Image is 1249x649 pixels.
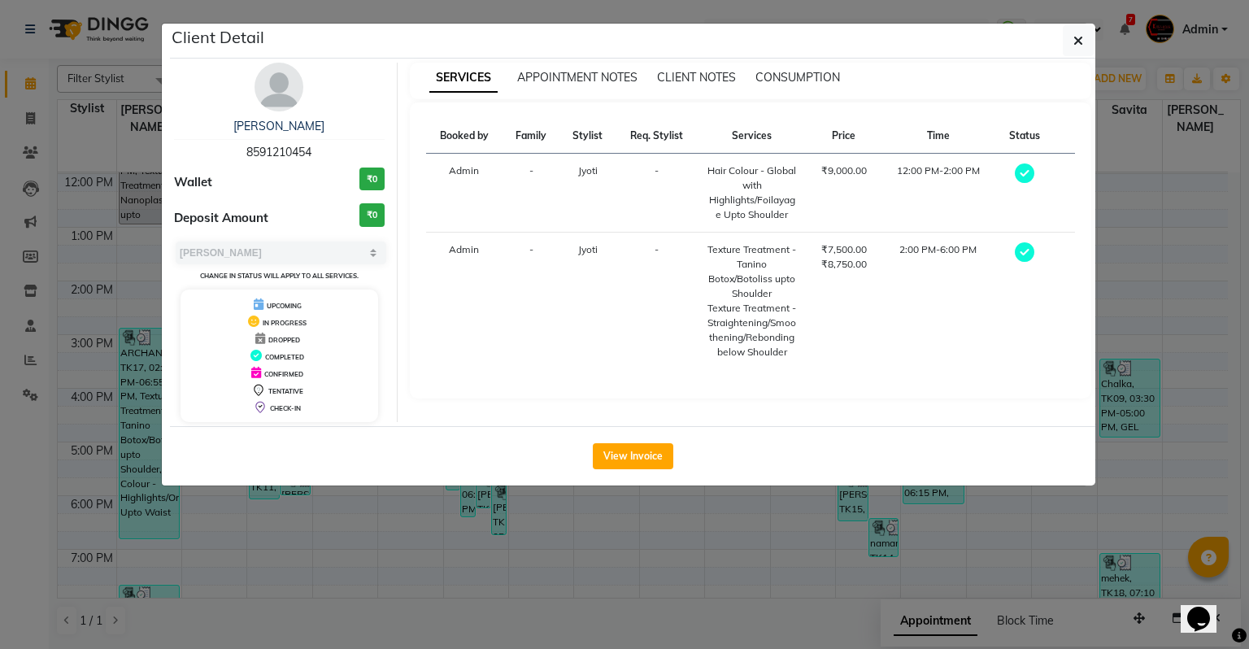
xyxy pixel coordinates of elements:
[263,319,307,327] span: IN PROGRESS
[174,209,268,228] span: Deposit Amount
[616,233,697,370] td: -
[265,353,304,361] span: COMPLETED
[697,119,807,154] th: Services
[426,154,503,233] td: Admin
[503,119,559,154] th: Family
[503,233,559,370] td: -
[172,25,264,50] h5: Client Detail
[817,257,871,272] div: ₹8,750.00
[881,119,996,154] th: Time
[578,243,598,255] span: Jyoti
[359,168,385,191] h3: ₹0
[817,242,871,257] div: ₹7,500.00
[881,154,996,233] td: 12:00 PM-2:00 PM
[707,242,797,301] div: Texture Treatment - Tanino Botox/Botoliss upto Shoulder
[616,119,697,154] th: Req. Stylist
[264,370,303,378] span: CONFIRMED
[707,163,797,222] div: Hair Colour - Global with Highlights/Foilayage Upto Shoulder
[359,203,385,227] h3: ₹0
[426,233,503,370] td: Admin
[996,119,1053,154] th: Status
[817,163,871,178] div: ₹9,000.00
[517,70,638,85] span: APPOINTMENT NOTES
[657,70,736,85] span: CLIENT NOTES
[200,272,359,280] small: Change in status will apply to all services.
[593,443,673,469] button: View Invoice
[268,336,300,344] span: DROPPED
[881,233,996,370] td: 2:00 PM-6:00 PM
[426,119,503,154] th: Booked by
[174,173,212,192] span: Wallet
[255,63,303,111] img: avatar
[233,119,324,133] a: [PERSON_NAME]
[267,302,302,310] span: UPCOMING
[707,301,797,359] div: Texture Treatment - Straightening/Smoothening/Rebonding below Shoulder
[1181,584,1233,633] iframe: chat widget
[559,119,616,154] th: Stylist
[268,387,303,395] span: TENTATIVE
[807,119,881,154] th: Price
[578,164,598,176] span: Jyoti
[429,63,498,93] span: SERVICES
[503,154,559,233] td: -
[270,404,301,412] span: CHECK-IN
[246,145,311,159] span: 8591210454
[616,154,697,233] td: -
[755,70,840,85] span: CONSUMPTION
